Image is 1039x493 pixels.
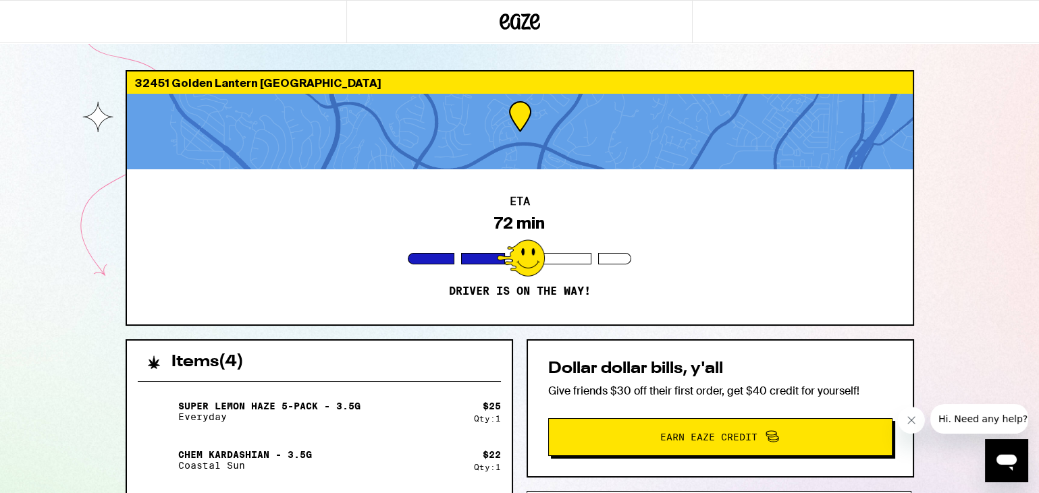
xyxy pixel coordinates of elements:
[898,407,925,434] iframe: Close message
[474,414,501,423] div: Qty: 1
[660,432,757,442] span: Earn Eaze Credit
[178,401,361,411] p: Super Lemon Haze 5-Pack - 3.5g
[127,71,913,94] div: 32451 Golden Lantern [GEOGRAPHIC_DATA]
[494,214,545,233] div: 72 min
[483,449,501,460] div: $ 22
[548,384,893,398] p: Give friends $30 off their first order, get $40 credit for yourself!
[985,439,1028,482] iframe: Button to launch messaging window
[474,463,501,471] div: Qty: 1
[171,354,244,370] h2: Items ( 4 )
[548,418,893,456] button: Earn Eaze Credit
[449,285,591,298] p: Driver is on the way!
[138,441,176,479] img: Chem Kardashian - 3.5g
[930,404,1028,434] iframe: Message from company
[138,393,176,430] img: Super Lemon Haze 5-Pack - 3.5g
[483,401,501,411] div: $ 25
[178,411,361,422] p: Everyday
[548,361,893,377] h2: Dollar dollar bills, y'all
[178,460,312,471] p: Coastal Sun
[178,449,312,460] p: Chem Kardashian - 3.5g
[510,196,530,207] h2: ETA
